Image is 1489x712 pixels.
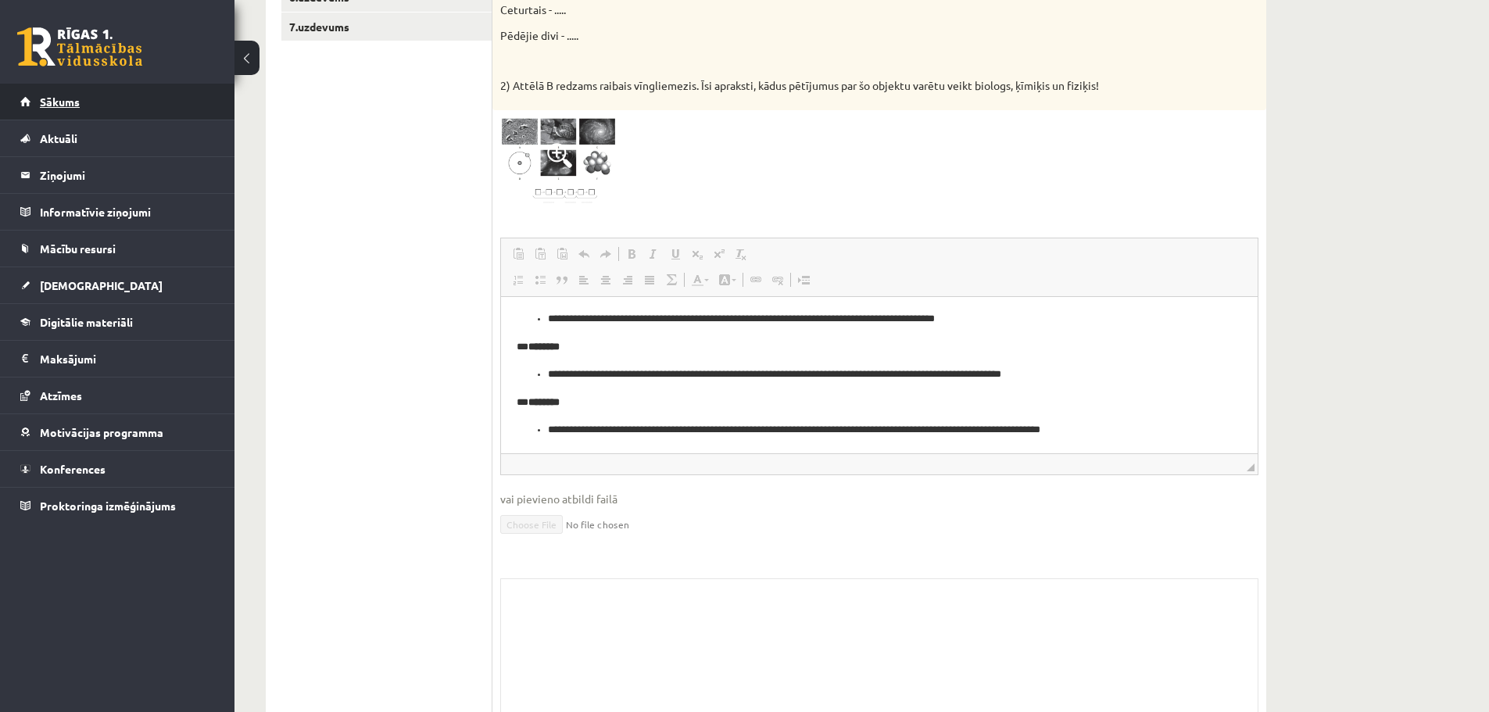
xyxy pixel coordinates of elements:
[529,270,551,290] a: Ievietot/noņemt sarakstu ar aizzīmēm
[20,194,215,230] a: Informatīvie ziņojumi
[573,270,595,290] a: Izlīdzināt pa kreisi
[686,244,708,264] a: Apakšraksts
[20,84,215,120] a: Sākums
[551,270,573,290] a: Bloka citāts
[507,244,529,264] a: Ielīmēt (vadīšanas taustiņš+V)
[20,267,215,303] a: [DEMOGRAPHIC_DATA]
[20,304,215,340] a: Digitālie materiāli
[40,388,82,403] span: Atzīmes
[40,315,133,329] span: Digitālie materiāli
[40,462,106,476] span: Konferences
[20,120,215,156] a: Aktuāli
[17,27,142,66] a: Rīgas 1. Tālmācības vidusskola
[40,242,116,256] span: Mācību resursi
[639,270,660,290] a: Izlīdzināt malas
[20,488,215,524] a: Proktoringa izmēģinājums
[500,2,1180,18] p: Ceturtais - .....
[40,95,80,109] span: Sākums
[595,244,617,264] a: Atkārtot (vadīšanas taustiņš+Y)
[642,244,664,264] a: Slīpraksts (vadīšanas taustiņš+I)
[621,244,642,264] a: Treknraksts (vadīšanas taustiņš+B)
[500,491,1258,507] span: vai pievieno atbildi failā
[664,244,686,264] a: Pasvītrojums (vadīšanas taustiņš+U)
[529,244,551,264] a: Ievietot kā vienkāršu tekstu (vadīšanas taustiņš+pārslēgšanas taustiņš+V)
[20,377,215,413] a: Atzīmes
[745,270,767,290] a: Saite (vadīšanas taustiņš+K)
[507,270,529,290] a: Ievietot/noņemt numurētu sarakstu
[500,78,1180,94] p: 2) Attēlā B redzams raibais vīngliemezis. Īsi apraksti, kādus pētījumus par šo objektu varētu vei...
[20,231,215,267] a: Mācību resursi
[20,341,215,377] a: Maksājumi
[714,270,741,290] a: Fona krāsa
[660,270,682,290] a: Math
[595,270,617,290] a: Centrēti
[40,278,163,292] span: [DEMOGRAPHIC_DATA]
[501,297,1258,453] iframe: Bagātinātā teksta redaktors, wiswyg-editor-user-answer-47024995904140
[40,425,163,439] span: Motivācijas programma
[708,244,730,264] a: Augšraksts
[20,157,215,193] a: Ziņojumi
[500,27,1180,44] p: Pēdējie divi - .....
[40,157,215,193] legend: Ziņojumi
[40,499,176,513] span: Proktoringa izmēģinājums
[20,414,215,450] a: Motivācijas programma
[793,270,814,290] a: Ievietot lapas pārtraukumu drukai
[1247,463,1255,471] span: Mērogot
[40,194,215,230] legend: Informatīvie ziņojumi
[500,118,617,206] img: z2.jpg
[767,270,789,290] a: Atsaistīt
[20,451,215,487] a: Konferences
[551,244,573,264] a: Ievietot no Worda
[40,131,77,145] span: Aktuāli
[573,244,595,264] a: Atcelt (vadīšanas taustiņš+Z)
[617,270,639,290] a: Izlīdzināt pa labi
[281,13,492,41] a: 7.uzdevums
[730,244,752,264] a: Noņemt stilus
[40,341,215,377] legend: Maksājumi
[686,270,714,290] a: Teksta krāsa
